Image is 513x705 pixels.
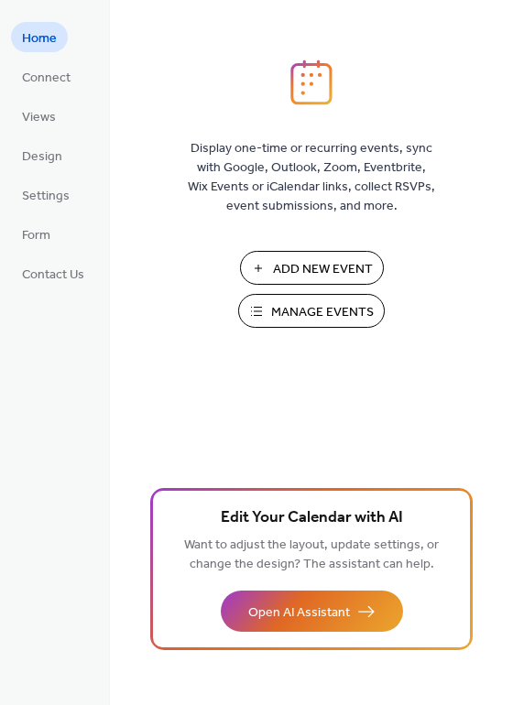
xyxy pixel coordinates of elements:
a: Views [11,101,67,131]
a: Home [11,22,68,52]
span: Want to adjust the layout, update settings, or change the design? The assistant can help. [184,533,439,577]
span: Add New Event [273,260,373,279]
a: Settings [11,179,81,210]
span: Home [22,29,57,49]
span: Connect [22,69,71,88]
span: Display one-time or recurring events, sync with Google, Outlook, Zoom, Eventbrite, Wix Events or ... [188,139,435,216]
span: Open AI Assistant [248,603,350,623]
button: Add New Event [240,251,384,285]
span: Settings [22,187,70,206]
span: Contact Us [22,266,84,285]
a: Design [11,140,73,170]
span: Design [22,147,62,167]
span: Edit Your Calendar with AI [221,505,403,531]
span: Views [22,108,56,127]
button: Open AI Assistant [221,591,403,632]
span: Form [22,226,50,245]
a: Connect [11,61,82,92]
a: Contact Us [11,258,95,288]
span: Manage Events [271,303,374,322]
button: Manage Events [238,294,385,328]
img: logo_icon.svg [290,60,333,105]
a: Form [11,219,61,249]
